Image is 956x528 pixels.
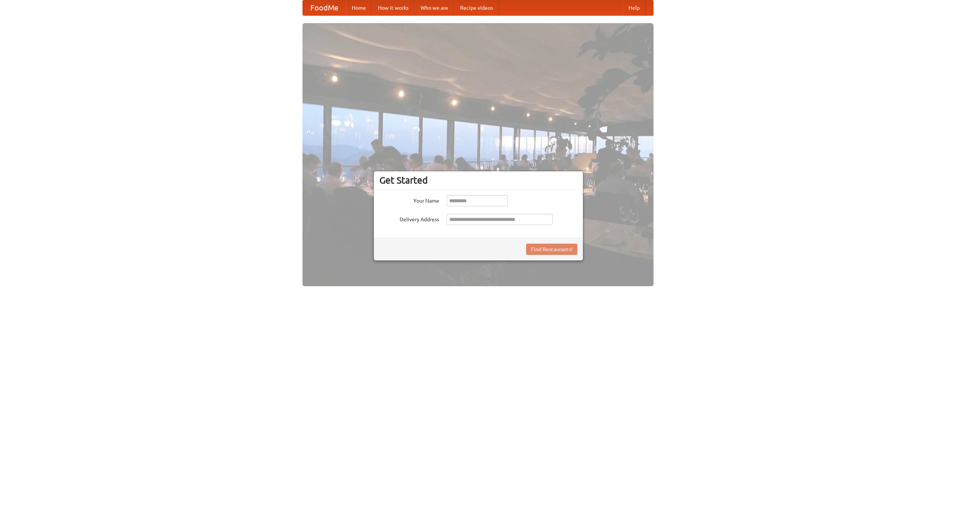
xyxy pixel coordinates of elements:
a: How it works [372,0,415,15]
a: Recipe videos [454,0,499,15]
a: Who we are [415,0,454,15]
a: FoodMe [303,0,346,15]
button: Find Restaurants! [526,244,577,255]
a: Help [623,0,646,15]
a: Home [346,0,372,15]
label: Delivery Address [379,214,439,223]
h3: Get Started [379,175,577,186]
label: Your Name [379,195,439,204]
